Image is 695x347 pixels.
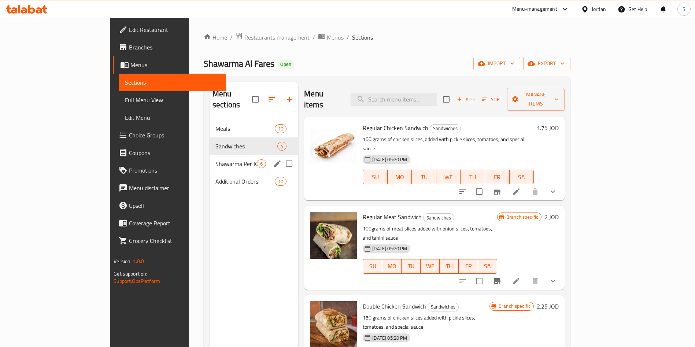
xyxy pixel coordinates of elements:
span: 4 [278,143,286,150]
span: Sections [352,33,373,42]
span: Regular Chicken Sandwich [363,122,428,133]
button: MO [382,259,401,274]
div: Sandwiches [428,303,459,311]
span: [DATE] 05:20 PM [369,335,410,342]
button: Add section [281,91,298,108]
span: Sandwiches [428,303,458,311]
input: search [351,93,437,106]
h6: 2 JOD [544,212,559,222]
button: sort-choices [454,183,472,200]
nav: breadcrumb [204,33,570,42]
span: Add item [454,94,477,105]
span: Shawarma Al Fares [204,55,274,72]
span: Sandwiches [215,142,277,151]
span: Open [277,61,294,67]
button: TH [440,259,459,274]
a: Choice Groups [113,126,226,144]
nav: Menu sections [210,117,298,193]
span: SA [481,261,494,272]
span: 1.0.0 [133,256,144,266]
span: Edit Restaurant [129,25,220,34]
a: Menu disclaimer [113,179,226,197]
div: items [257,159,266,168]
span: 6 [257,160,266,167]
span: Version: [114,256,132,266]
span: import [479,59,514,68]
button: delete [526,183,544,200]
button: Sort [480,94,504,105]
button: TH [461,170,485,184]
button: SU [363,170,387,184]
svg: Show Choices [548,277,557,285]
span: MO [385,261,398,272]
div: Additional Orders10 [210,173,298,190]
a: Edit Menu [119,109,226,126]
span: Add [456,95,476,104]
span: 10 [275,178,286,185]
img: Regular Meat Sandwich [310,212,357,259]
span: Edit Menu [125,113,220,122]
span: TU [404,261,418,272]
span: Double Chicken Sandwich [363,301,426,312]
span: Shawarma Per Kilo [215,159,257,168]
button: TU [412,170,436,184]
span: Sandwiches [424,214,454,222]
button: import [473,57,520,70]
span: Sort sections [263,91,281,108]
span: Branches [129,43,220,52]
span: Sort [482,95,502,104]
span: Select section [439,92,454,107]
span: Select to update [472,184,487,199]
a: Coverage Report [113,214,226,232]
li: / [230,33,233,42]
button: WE [436,170,461,184]
span: Select to update [472,273,487,289]
p: 100grams of meat slices added with onion slices, tomatoes, and tahini sauce [363,224,497,243]
span: Meals [215,124,275,133]
a: Grocery Checklist [113,232,226,250]
button: Add [454,94,477,105]
a: Edit menu item [512,277,521,285]
button: SA [510,170,534,184]
span: Menu disclaimer [129,184,220,192]
svg: Show Choices [548,187,557,196]
a: Promotions [113,162,226,179]
span: Sort items [477,94,507,105]
button: TU [402,259,421,274]
a: Edit menu item [512,187,521,196]
span: Branch specific [503,214,541,221]
button: SU [363,259,382,274]
a: Edit Restaurant [113,21,226,38]
span: Select all sections [248,92,263,107]
div: Menu-management [512,5,557,14]
span: Additional Orders [215,177,275,186]
div: items [277,142,286,151]
li: / [347,33,349,42]
span: WE [439,172,458,182]
div: Sandwiches [430,124,461,133]
button: Branch-specific-item [488,272,506,290]
button: export [523,57,570,70]
div: items [275,177,286,186]
button: Manage items [507,88,565,111]
button: delete [526,272,544,290]
p: 100 grams of chicken slices, added with pickle slices, tomatoes, and special sauce [363,135,534,153]
span: TH [443,261,456,272]
a: Support.OpsPlatform [114,276,160,286]
div: Shawarma Per Kilo6edit [210,155,298,173]
span: FR [488,172,507,182]
div: Jordan [592,5,606,13]
h6: 1.75 JOD [537,123,559,133]
button: FR [485,170,510,184]
span: FR [462,261,475,272]
span: MO [391,172,409,182]
span: S [683,5,685,13]
span: 10 [275,125,286,132]
li: / [313,33,315,42]
button: WE [421,259,440,274]
button: show more [544,272,562,290]
div: Sandwiches4 [210,137,298,155]
div: Sandwiches [423,213,454,222]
